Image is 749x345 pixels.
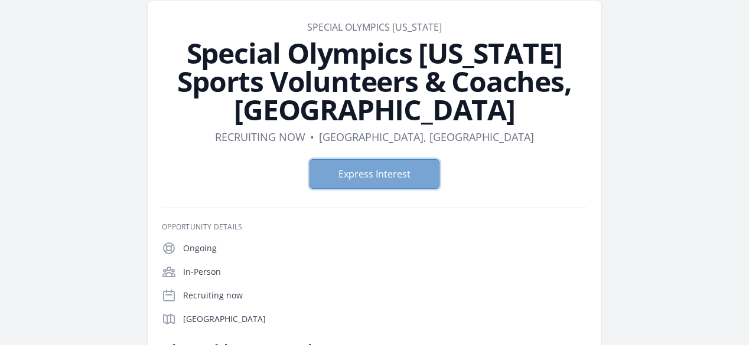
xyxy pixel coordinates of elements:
[183,290,587,301] p: Recruiting now
[183,266,587,278] p: In-Person
[310,129,314,145] div: •
[162,39,587,124] h1: Special Olympics [US_STATE] Sports Volunteers & Coaches, [GEOGRAPHIC_DATA]
[319,129,534,145] dd: [GEOGRAPHIC_DATA], [GEOGRAPHIC_DATA]
[307,21,442,34] a: Special Olympics [US_STATE]
[310,159,439,189] button: Express Interest
[215,129,305,145] dd: Recruiting now
[162,222,587,232] h3: Opportunity Details
[183,313,587,325] p: [GEOGRAPHIC_DATA]
[183,242,587,254] p: Ongoing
